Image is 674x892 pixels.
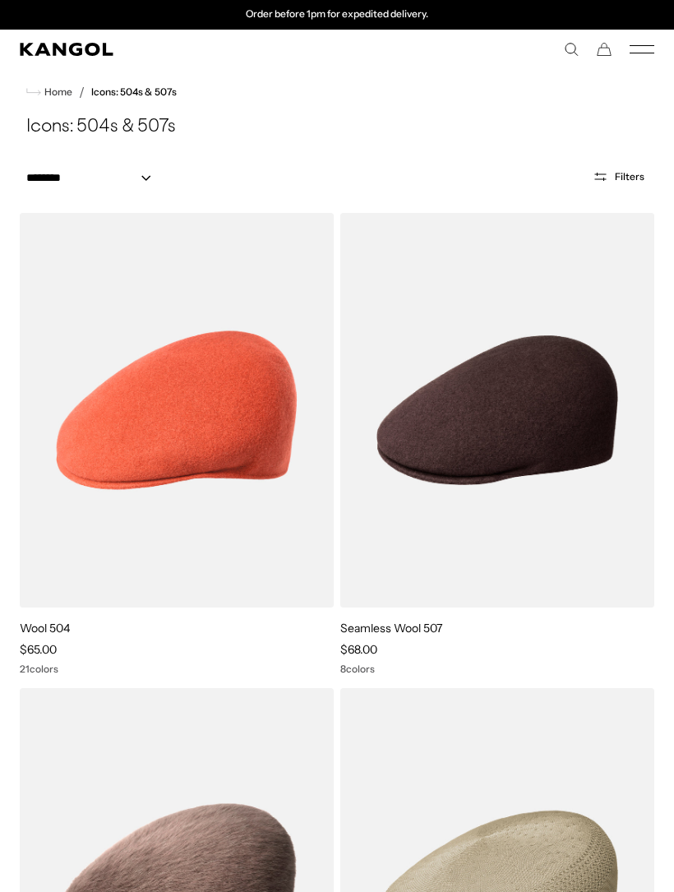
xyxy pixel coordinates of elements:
summary: Search here [564,42,579,57]
div: Announcement [168,8,506,21]
div: 8 colors [340,663,654,675]
img: Wool 504 [20,213,334,608]
button: Mobile Menu [630,42,654,57]
a: Home [26,85,72,99]
slideshow-component: Announcement bar [168,8,506,21]
button: Open filters [583,169,654,184]
button: Cart [597,42,612,57]
li: / [72,82,85,102]
a: Wool 504 [20,621,70,635]
select: Sort by: Featured [20,169,168,187]
div: 21 colors [20,663,334,675]
span: Filters [615,171,644,183]
div: 2 of 2 [168,8,506,21]
a: Icons: 504s & 507s [91,86,177,98]
h1: Icons: 504s & 507s [20,115,654,140]
span: $68.00 [340,642,377,657]
img: Seamless Wool 507 [340,213,654,608]
p: Order before 1pm for expedited delivery. [246,8,428,21]
span: $65.00 [20,642,57,657]
a: Seamless Wool 507 [340,621,442,635]
a: Kangol [20,43,337,56]
span: Home [41,86,72,98]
